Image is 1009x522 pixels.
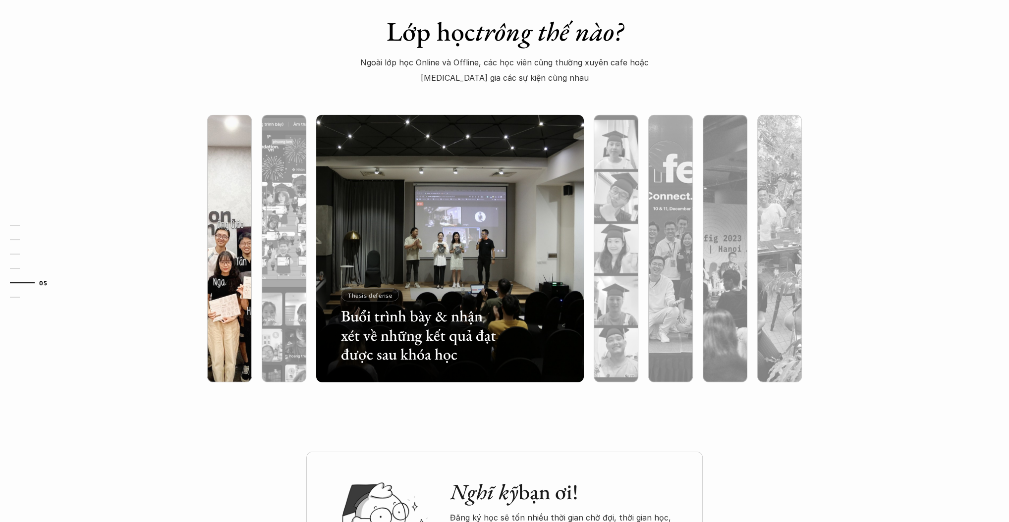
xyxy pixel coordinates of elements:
em: trông thế nào? [475,14,623,49]
h1: Lớp học [332,15,677,48]
strong: 05 [39,279,47,286]
p: Ngoài lớp học Online và Offline, các học viên cũng thường xuyên cafe hoặc [MEDICAL_DATA] gia các ... [354,55,655,85]
a: 05 [10,277,57,289]
h2: bạn ơi! [450,479,683,505]
h3: Buổi trình bày & nhận xét về những kết quả đạt được sau khóa học [341,307,501,364]
em: Nghĩ kỹ [450,477,518,506]
p: Thesis defense [348,292,392,299]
